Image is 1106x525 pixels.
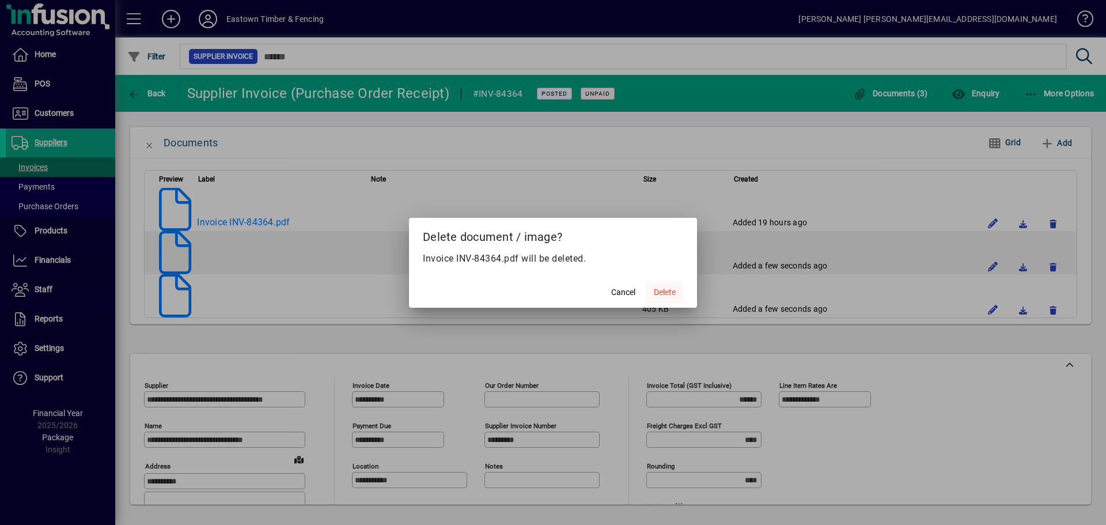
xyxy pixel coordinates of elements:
[646,282,683,303] button: Delete
[654,286,676,299] span: Delete
[423,252,683,266] p: Invoice INV-84364.pdf will be deleted.
[611,286,635,299] span: Cancel
[409,218,697,251] h2: Delete document / image?
[605,282,642,303] button: Cancel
